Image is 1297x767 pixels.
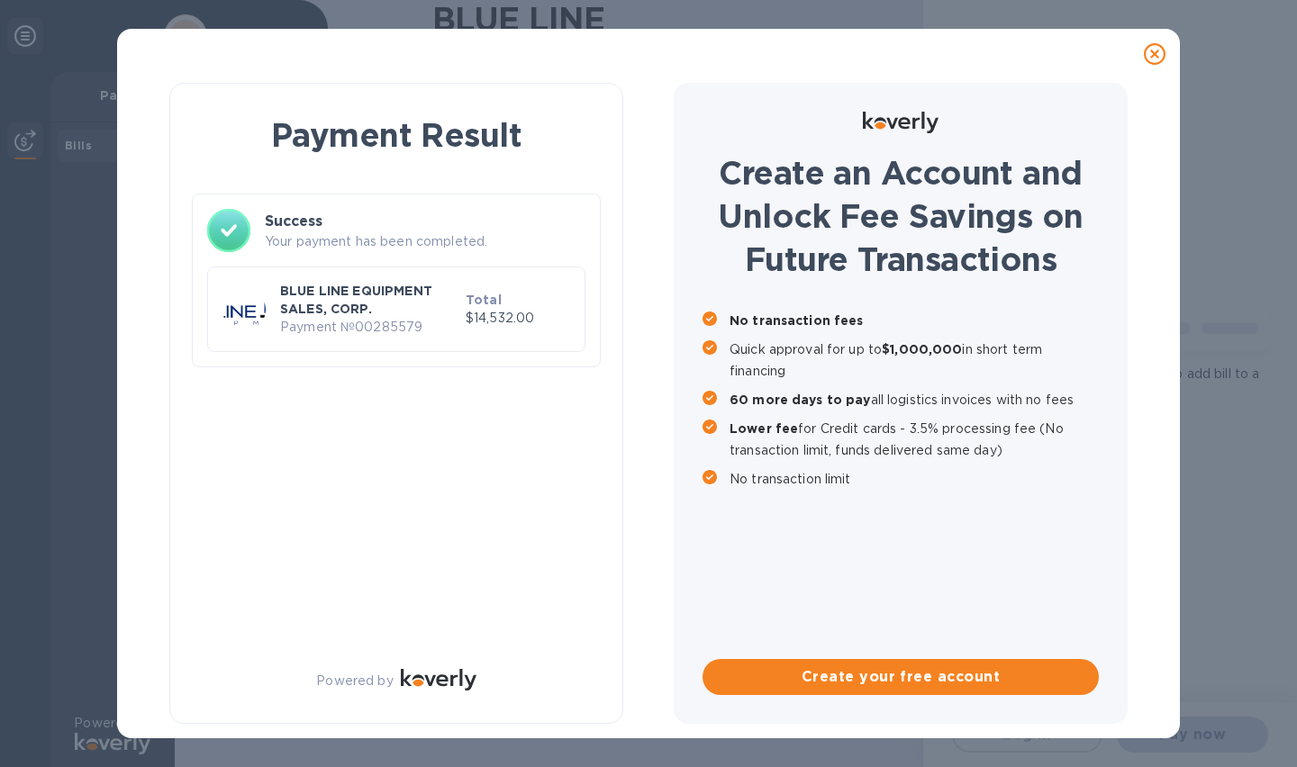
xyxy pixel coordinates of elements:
h1: Create an Account and Unlock Fee Savings on Future Transactions [703,151,1099,281]
button: Create your free account [703,659,1099,695]
b: Lower fee [730,421,798,436]
p: for Credit cards - 3.5% processing fee (No transaction limit, funds delivered same day) [730,418,1099,461]
b: $1,000,000 [882,342,962,356]
img: Logo [863,112,939,133]
p: all logistics invoices with no fees [730,389,1099,411]
p: BLUE LINE EQUIPMENT SALES, CORP. [280,282,458,318]
p: Your payment has been completed. [265,232,585,251]
p: No transaction limit [730,468,1099,490]
b: No transaction fees [730,313,864,328]
span: Create your free account [717,666,1084,688]
p: Powered by [316,672,393,690]
p: Quick approval for up to in short term financing [730,338,1099,382]
b: Total [466,293,502,307]
p: Payment № 00285579 [280,318,458,337]
p: $14,532.00 [466,309,570,328]
img: Logo [401,669,476,690]
b: 60 more days to pay [730,393,871,407]
h3: Success [265,211,585,232]
h1: Payment Result [199,113,594,158]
